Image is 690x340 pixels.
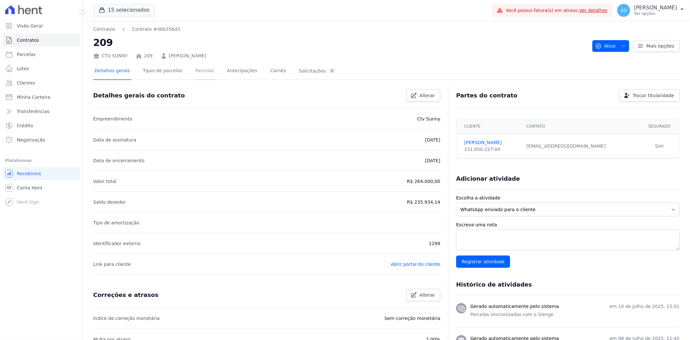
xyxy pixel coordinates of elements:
p: Índice de correção monetária [93,314,160,322]
span: Conta Hent [17,185,42,191]
p: Empreendimento [93,115,132,123]
span: Transferências [17,108,49,115]
nav: Breadcrumb [93,26,587,33]
h3: Detalhes gerais do contrato [93,92,185,99]
p: R$ 235.934,14 [407,198,440,206]
p: Data de encerramento [93,157,145,164]
span: Visão Geral [17,23,43,29]
a: Visão Geral [3,19,80,32]
h3: Histórico de atividades [456,281,532,289]
a: Solicitações0 [298,63,337,80]
a: [PERSON_NAME] [169,52,206,59]
span: Recebíveis [17,170,41,177]
nav: Breadcrumb [93,26,180,33]
p: Data de assinatura [93,136,136,144]
a: [PERSON_NAME] [464,139,519,146]
th: Cliente [456,119,522,134]
a: Antecipações [226,63,259,80]
span: Alterar [420,292,435,298]
p: Identificador externo [93,240,140,247]
span: Lotes [17,65,29,72]
div: CTV SUNNY [93,52,128,59]
span: Parcelas [17,51,36,58]
h3: Partes do contrato [456,92,518,99]
button: AS [PERSON_NAME] Ver opções [612,1,690,19]
h3: Gerado automaticamente pelo sistema [470,303,559,310]
p: [DATE] [425,136,440,144]
p: Parcelas sincronizadas com o Sienge [470,311,680,318]
button: Ativo [592,40,630,52]
div: Solicitações [299,68,336,74]
span: Ativo [595,40,616,52]
input: Registrar atividade [456,255,510,268]
label: Escreva uma nota [456,221,680,228]
p: Saldo devedor [93,198,126,206]
a: Carnês [269,63,287,80]
div: Plataformas [5,157,77,164]
a: Conta Hent [3,181,80,194]
label: Escolha a atividade [456,195,680,201]
a: Parcelas [194,63,215,80]
a: Lotes [3,62,80,75]
h3: Correções e atrasos [93,291,159,299]
a: Trocar titularidade [619,89,680,102]
a: Contratos [93,26,115,33]
p: [PERSON_NAME] [634,5,677,11]
a: Alterar [406,289,441,301]
span: AS [621,8,627,13]
a: Parcelas [3,48,80,61]
div: 151.050.227-00 [464,146,519,153]
a: Minha Carteira [3,91,80,104]
div: 0 [328,68,336,74]
a: 209 [144,52,153,59]
p: Tipo de amortização [93,219,139,227]
p: Ver opções [634,11,677,16]
button: 15 selecionados [93,4,155,16]
a: Clientes [3,76,80,89]
th: Contato [523,119,640,134]
a: Recebíveis [3,167,80,180]
span: Clientes [17,80,35,86]
span: Minha Carteira [17,94,50,100]
span: Crédito [17,122,33,129]
a: Contratos [3,34,80,47]
span: Negativação [17,137,45,143]
a: Alterar [406,89,441,102]
td: Sim [639,134,679,158]
p: [DATE] [425,157,440,164]
a: Transferências [3,105,80,118]
a: Abrir portal do cliente [391,262,440,267]
span: Mais opções [646,43,674,49]
span: Alterar [420,92,435,99]
p: em 10 de Julho de 2025, 15:01 [609,303,680,310]
a: Mais opções [633,40,680,52]
a: Tipos de parcelas [142,63,184,80]
a: Crédito [3,119,80,132]
p: Valor total [93,177,116,185]
a: Contrato #46b356d3 [132,26,180,33]
p: Link para cliente [93,260,131,268]
th: Segurado [639,119,679,134]
h3: Adicionar atividade [456,175,520,183]
div: [EMAIL_ADDRESS][DOMAIN_NAME] [527,143,636,150]
a: Ver detalhes [579,8,608,13]
p: R$ 264.000,00 [407,177,440,185]
p: 1299 [429,240,441,247]
span: Você possui fatura(s) em atraso. [506,7,608,14]
span: Trocar titularidade [633,92,674,99]
p: Sem correção monetária [385,314,441,322]
span: Contratos [17,37,39,43]
p: Ctv Sunny [417,115,440,123]
a: Negativação [3,133,80,146]
h2: 209 [93,35,587,50]
a: Detalhes gerais [93,63,131,80]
